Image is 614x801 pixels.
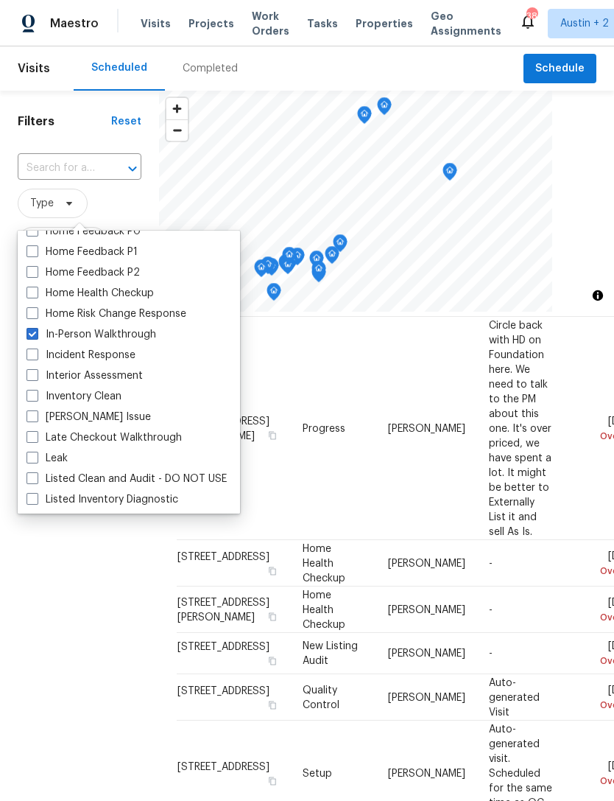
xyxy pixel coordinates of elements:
[388,423,465,433] span: [PERSON_NAME]
[252,9,289,38] span: Work Orders
[325,246,339,269] div: Map marker
[266,698,279,711] button: Copy Address
[177,642,269,652] span: [STREET_ADDRESS]
[261,256,275,279] div: Map marker
[266,428,279,441] button: Copy Address
[431,9,501,38] span: Geo Assignments
[183,61,238,76] div: Completed
[91,60,147,75] div: Scheduled
[27,410,151,424] label: [PERSON_NAME] Issue
[27,492,178,507] label: Listed Inventory Diagnostic
[267,283,281,306] div: Map marker
[388,768,465,778] span: [PERSON_NAME]
[254,259,269,282] div: Map marker
[303,641,358,666] span: New Listing Audit
[177,551,269,562] span: [STREET_ADDRESS]
[333,234,347,257] div: Map marker
[266,774,279,787] button: Copy Address
[377,97,392,120] div: Map marker
[27,327,156,342] label: In-Person Walkthrough
[266,609,279,623] button: Copy Address
[593,287,602,304] span: Toggle attribution
[303,423,345,433] span: Progress
[523,54,596,84] button: Schedule
[122,158,143,179] button: Open
[177,761,269,772] span: [STREET_ADDRESS]
[27,307,186,321] label: Home Risk Change Response
[27,348,135,363] label: Incident Response
[357,106,372,129] div: Map marker
[27,224,141,239] label: Home Feedback P0
[27,513,180,528] label: Living Area Square Footage
[111,114,141,129] div: Reset
[560,16,609,31] span: Austin + 2
[27,430,182,445] label: Late Checkout Walkthrough
[589,287,607,304] button: Toggle attribution
[166,98,188,119] button: Zoom in
[303,768,332,778] span: Setup
[278,254,293,277] div: Map marker
[489,604,493,615] span: -
[303,685,339,710] span: Quality Control
[141,16,171,31] span: Visits
[27,472,227,486] label: Listed Clean and Audit - DO NOT USE
[18,52,50,85] span: Visits
[307,18,338,29] span: Tasks
[290,248,305,270] div: Map marker
[188,16,234,31] span: Projects
[177,597,269,622] span: [STREET_ADDRESS][PERSON_NAME]
[27,245,138,259] label: Home Feedback P1
[27,389,121,404] label: Inventory Clean
[18,114,111,129] h1: Filters
[27,265,140,280] label: Home Feedback P2
[535,60,585,78] span: Schedule
[177,416,269,441] span: [STREET_ADDRESS][PERSON_NAME]
[18,157,100,180] input: Search for an address...
[266,564,279,577] button: Copy Address
[489,677,540,717] span: Auto-generated Visit
[280,256,295,279] div: Map marker
[311,261,326,284] div: Map marker
[177,685,269,696] span: [STREET_ADDRESS]
[489,320,551,536] span: Circle back with HD on Foundation here. We need to talk to the PM about this one. It's over price...
[303,590,345,629] span: Home Health Checkup
[309,251,324,273] div: Map marker
[166,119,188,141] button: Zoom out
[282,247,297,270] div: Map marker
[27,451,68,466] label: Leak
[388,648,465,659] span: [PERSON_NAME]
[388,604,465,615] span: [PERSON_NAME]
[489,558,493,568] span: -
[356,16,413,31] span: Properties
[526,9,537,24] div: 38
[27,368,143,383] label: Interior Assessment
[266,654,279,668] button: Copy Address
[159,91,552,312] canvas: Map
[30,196,54,211] span: Type
[166,120,188,141] span: Zoom out
[50,16,99,31] span: Maestro
[489,648,493,659] span: -
[388,692,465,702] span: [PERSON_NAME]
[442,163,457,186] div: Map marker
[388,558,465,568] span: [PERSON_NAME]
[303,543,345,583] span: Home Health Checkup
[27,286,154,301] label: Home Health Checkup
